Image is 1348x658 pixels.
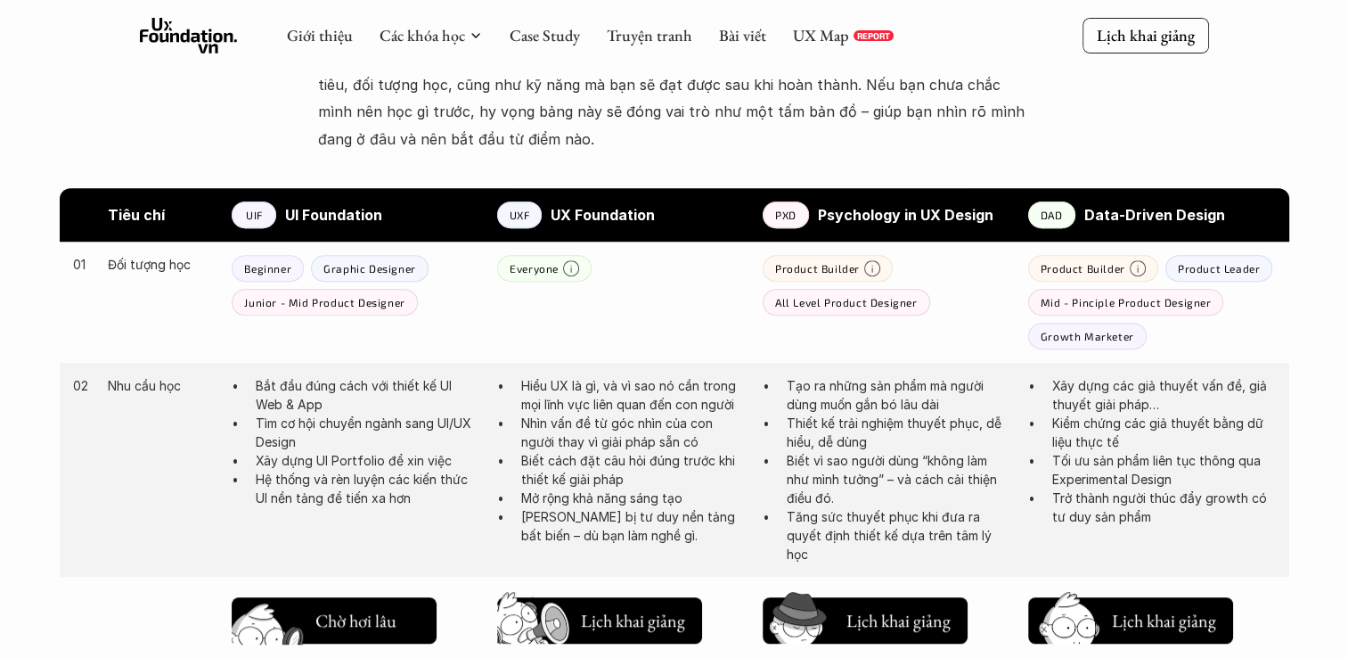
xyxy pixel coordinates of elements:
p: Beginner [244,262,291,275]
p: Biết cách đặt câu hỏi đúng trước khi thiết kế giải pháp [521,451,745,489]
p: Product Leader [1178,262,1260,275]
p: Everyone [510,262,559,275]
p: Kiểm chứng các giả thuyết bằng dữ liệu thực tế [1052,414,1276,451]
p: Tạo ra những sản phẩm mà người dùng muốn gắn bó lâu dài [787,376,1010,414]
p: Đối tượng học [108,255,214,274]
p: Mid - Pinciple Product Designer [1041,296,1212,308]
button: Chờ hơi lâu [232,598,437,645]
p: Nhu cầu học [108,376,214,395]
strong: Psychology in UX Design [818,206,993,224]
a: Lịch khai giảng [1082,18,1209,53]
strong: Tiêu chí [108,206,165,224]
p: Hệ thống và rèn luyện các kiến thức UI nền tảng để tiến xa hơn [256,470,479,507]
strong: Data-Driven Design [1084,206,1225,224]
a: Lịch khai giảng [763,591,968,645]
a: Giới thiệu [287,25,353,45]
h5: Lịch khai giảng [846,609,951,634]
p: Trở thành người thúc đẩy growth có tư duy sản phẩm [1052,489,1276,526]
strong: UI Foundation [285,206,382,224]
p: 01 [73,255,91,274]
p: All Level Product Designer [775,296,918,308]
p: UXF [510,209,530,221]
p: Product Builder [1041,262,1125,275]
p: Tăng sức thuyết phục khi đưa ra quyết định thiết kế dựa trên tâm lý học [787,507,1010,563]
p: Xây dựng UI Portfolio để xin việc [256,451,479,470]
p: REPORT [857,30,890,41]
a: Lịch khai giảng [497,591,702,645]
a: Bài viết [719,25,766,45]
p: Mở rộng khả năng sáng tạo [521,489,745,507]
p: Tối ưu sản phẩm liên tục thông qua Experimental Design [1052,451,1276,489]
p: UIF [246,209,263,221]
a: Các khóa học [380,25,465,45]
p: Tìm cơ hội chuyển ngành sang UI/UX Design [256,414,479,451]
h5: Lịch khai giảng [581,609,685,634]
p: [PERSON_NAME] bị tư duy nền tảng bất biến – dù bạn làm nghề gì. [521,507,745,545]
p: DAD [1041,209,1063,221]
p: Biết vì sao người dùng “không làm như mình tưởng” – và cách cải thiện điều đó. [787,451,1010,507]
p: Bảng so sánh dưới đây sẽ giúp bạn hình dung rõ hơn sự khác biệt giữa các khóa học – về nội dung, ... [318,44,1031,152]
p: Graphic Designer [323,262,416,275]
a: UX Map [793,25,849,45]
p: Thiết kế trải nghiệm thuyết phục, dễ hiểu, dễ dùng [787,414,1010,451]
p: 02 [73,376,91,395]
p: Growth Marketer [1041,330,1134,342]
p: Bắt đầu đúng cách với thiết kế UI Web & App [256,376,479,414]
p: Lịch khai giảng [1097,25,1195,45]
strong: UX Foundation [551,206,655,224]
button: Lịch khai giảng [763,598,968,645]
h5: Lịch khai giảng [1112,609,1216,634]
a: Case Study [510,25,580,45]
a: REPORT [854,30,894,41]
p: Hiểu UX là gì, và vì sao nó cần trong mọi lĩnh vực liên quan đến con người [521,376,745,414]
p: PXD [775,209,797,221]
p: Junior - Mid Product Designer [244,296,404,308]
p: Product Builder [775,262,860,275]
button: Lịch khai giảng [1028,598,1233,645]
p: Xây dựng các giả thuyết vấn đề, giả thuyết giải pháp… [1052,376,1276,414]
p: Nhìn vấn đề từ góc nhìn của con người thay vì giải pháp sẵn có [521,414,745,451]
button: Lịch khai giảng [497,598,702,645]
a: Lịch khai giảng [1028,591,1233,645]
a: Truyện tranh [607,25,692,45]
a: Chờ hơi lâu [232,591,437,645]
